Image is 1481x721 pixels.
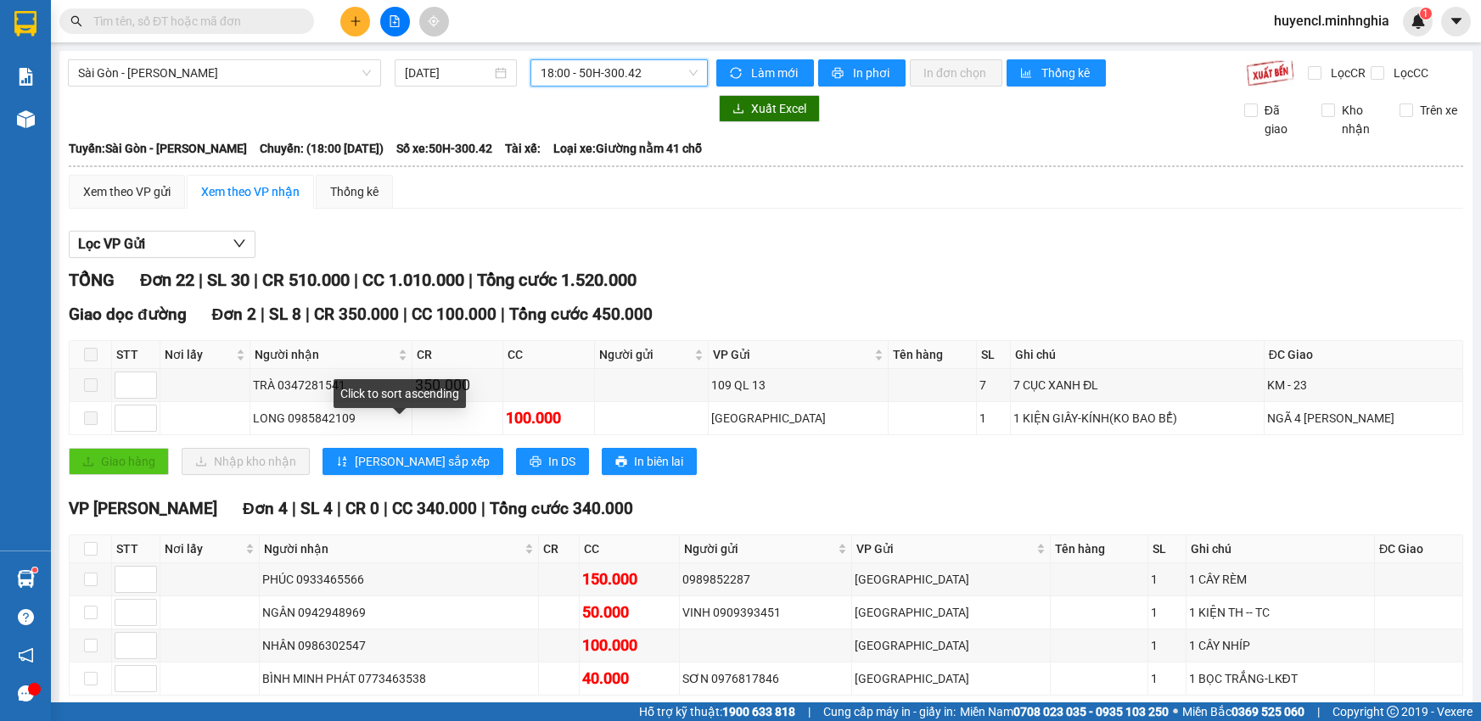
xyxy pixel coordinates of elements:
button: downloadNhập kho nhận [182,448,310,475]
span: | [481,499,485,518]
span: Miền Nam [960,702,1169,721]
button: printerIn phơi [818,59,906,87]
span: printer [832,67,846,81]
img: solution-icon [17,68,35,86]
span: VP Gửi [713,345,871,364]
th: Ghi chú [1011,341,1264,369]
span: ⚪️ [1173,708,1178,715]
div: 1 BỌC TRẮNG-LKĐT [1189,669,1372,688]
td: 109 QL 13 [709,369,889,402]
span: CC 340.000 [392,499,477,518]
button: sort-ascending[PERSON_NAME] sắp xếp [323,448,503,475]
span: notification [18,647,34,663]
div: 1 [979,409,1007,428]
span: Làm mới [751,64,800,82]
button: caret-down [1441,7,1471,36]
span: | [292,499,296,518]
div: [GEOGRAPHIC_DATA] [711,409,885,428]
div: 1 CÂY NHÍP [1189,636,1372,655]
div: 150.000 [582,567,677,591]
div: Xem theo VP nhận [201,182,300,201]
div: 40.000 [582,667,677,690]
strong: 1900 633 818 [722,705,795,718]
span: huyencl.minhnghia [1260,10,1403,31]
span: | [403,305,407,324]
span: Hỗ trợ kỹ thuật: [639,702,795,721]
div: PHÚC 0933465566 [262,570,536,589]
input: Tìm tên, số ĐT hoặc mã đơn [93,12,294,31]
span: Tổng cước 1.520.000 [477,270,637,290]
span: search [70,15,82,27]
span: SL 30 [207,270,250,290]
div: Click to sort ascending [334,379,466,408]
span: CR 0 [345,499,379,518]
img: warehouse-icon [17,570,35,588]
div: 1 [1151,669,1182,688]
span: message [18,685,34,701]
th: CR [412,341,503,369]
img: warehouse-icon [17,110,35,128]
span: copyright [1387,706,1399,718]
td: Sài Gòn [852,596,1051,629]
div: [GEOGRAPHIC_DATA] [855,636,1047,655]
td: NGÃ 4 [PERSON_NAME] [1265,402,1463,435]
span: Nơi lấy [165,345,233,364]
span: plus [350,15,362,27]
div: 1 CÂY RÈM [1189,570,1372,589]
div: 1 [1151,570,1182,589]
span: Sài Gòn - Phan Rí [78,60,371,86]
span: download [732,103,744,116]
span: Lọc VP Gửi [78,233,145,254]
div: [GEOGRAPHIC_DATA] [855,669,1047,688]
button: file-add [380,7,410,36]
span: printer [615,456,627,469]
span: VP [PERSON_NAME] [69,499,217,518]
span: Miền Bắc [1182,702,1304,721]
span: SL 4 [300,499,333,518]
span: | [1317,702,1320,721]
span: sync [730,67,744,81]
span: Đơn 2 [212,305,257,324]
span: caret-down [1449,14,1464,29]
div: 0989852287 [682,570,849,589]
div: 109 QL 13 [711,376,885,394]
div: 1 KIỆN TH -- TC [1189,603,1372,622]
span: bar-chart [1020,67,1035,81]
div: BÌNH MINH PHÁT 0773463538 [262,669,536,688]
span: aim [428,15,440,27]
sup: 1 [1420,8,1432,20]
input: 15/08/2025 [405,64,491,82]
div: VINH 0909393451 [682,603,849,622]
div: NHÂN 0986302547 [262,636,536,655]
div: SƠN 0976817846 [682,669,849,688]
span: Người gửi [599,345,691,364]
td: KM - 23 [1265,369,1463,402]
th: Tên hàng [1051,535,1148,563]
span: CC 100.000 [412,305,496,324]
div: [GEOGRAPHIC_DATA] [855,570,1047,589]
span: sort-ascending [336,456,348,469]
td: Sài Gòn [852,563,1051,596]
span: | [306,305,310,324]
img: icon-new-feature [1411,14,1426,29]
td: Sài Gòn [709,402,889,435]
span: SL 8 [269,305,301,324]
span: question-circle [18,609,34,625]
span: Tổng cước 450.000 [509,305,653,324]
span: Lọc CR [1324,64,1368,82]
th: ĐC Giao [1265,341,1463,369]
span: CC 1.010.000 [362,270,464,290]
span: Loại xe: Giường nằm 41 chỗ [553,139,702,158]
span: | [261,305,265,324]
div: Thống kê [330,182,379,201]
button: plus [340,7,370,36]
button: syncLàm mới [716,59,814,87]
sup: 1 [32,567,37,573]
div: 7 [979,376,1007,394]
span: | [337,499,341,518]
th: Ghi chú [1186,535,1375,563]
span: Cung cấp máy in - giấy in: [823,702,956,721]
span: Chuyến: (18:00 [DATE]) [260,139,384,158]
span: VP Gửi [856,539,1033,558]
th: STT [112,535,160,563]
